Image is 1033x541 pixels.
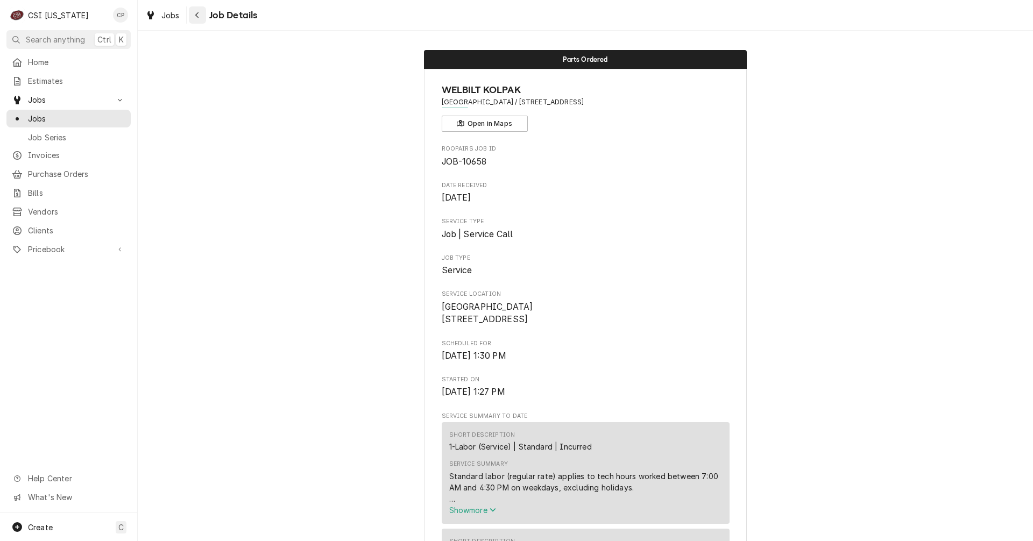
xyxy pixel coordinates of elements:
[442,301,730,326] span: Service Location
[113,8,128,23] div: CP
[6,53,131,71] a: Home
[28,206,125,217] span: Vendors
[442,350,730,362] span: Scheduled For
[442,155,730,168] span: Roopairs Job ID
[10,8,25,23] div: CSI Kentucky's Avatar
[442,229,513,239] span: Job | Service Call
[442,217,730,240] div: Service Type
[442,254,730,262] span: Job Type
[449,504,722,516] button: Showmore
[442,375,730,398] div: Started On
[28,150,125,161] span: Invoices
[6,203,131,220] a: Vendors
[6,146,131,164] a: Invoices
[6,469,131,487] a: Go to Help Center
[442,228,730,241] span: Service Type
[6,30,131,49] button: Search anythingCtrlK
[97,34,111,45] span: Ctrl
[28,492,124,503] span: What's New
[28,113,125,124] span: Jobs
[28,10,89,21] div: CSI [US_STATE]
[442,412,730,421] span: Service Summary To Date
[6,240,131,258] a: Go to Pricebook
[28,473,124,484] span: Help Center
[26,34,85,45] span: Search anything
[6,165,131,183] a: Purchase Orders
[141,6,184,24] a: Jobs
[28,94,109,105] span: Jobs
[563,56,607,63] span: Parts Ordered
[442,375,730,384] span: Started On
[442,387,505,397] span: [DATE] 1:27 PM
[442,290,730,326] div: Service Location
[28,168,125,180] span: Purchase Orders
[442,97,730,107] span: Address
[424,50,747,69] div: Status
[206,8,258,23] span: Job Details
[6,488,131,506] a: Go to What's New
[6,129,131,146] a: Job Series
[119,34,124,45] span: K
[442,156,486,167] span: JOB-10658
[113,8,128,23] div: Craig Pierce's Avatar
[449,506,497,515] span: Show more
[442,145,730,153] span: Roopairs Job ID
[189,6,206,24] button: Navigate back
[28,523,53,532] span: Create
[442,302,533,325] span: [GEOGRAPHIC_DATA] [STREET_ADDRESS]
[442,254,730,277] div: Job Type
[449,431,515,439] div: Short Description
[442,290,730,298] span: Service Location
[6,72,131,90] a: Estimates
[28,244,109,255] span: Pricebook
[28,132,125,143] span: Job Series
[442,181,730,190] span: Date Received
[449,441,592,452] div: 1-Labor (Service) | Standard | Incurred
[442,386,730,398] span: Started On
[442,191,730,204] span: Date Received
[6,184,131,202] a: Bills
[442,265,472,275] span: Service
[442,193,471,203] span: [DATE]
[442,83,730,132] div: Client Information
[442,351,506,361] span: [DATE] 1:30 PM
[28,225,125,236] span: Clients
[449,471,722,504] div: Standard labor (regular rate) applies to tech hours worked between 7:00 AM and 4:30 PM on weekday...
[449,460,508,468] div: Service Summary
[442,181,730,204] div: Date Received
[28,56,125,68] span: Home
[442,264,730,277] span: Job Type
[442,116,528,132] button: Open in Maps
[28,187,125,198] span: Bills
[442,217,730,226] span: Service Type
[6,110,131,127] a: Jobs
[10,8,25,23] div: C
[6,222,131,239] a: Clients
[161,10,180,21] span: Jobs
[118,522,124,533] span: C
[442,145,730,168] div: Roopairs Job ID
[442,339,730,348] span: Scheduled For
[28,75,125,87] span: Estimates
[442,339,730,362] div: Scheduled For
[6,91,131,109] a: Go to Jobs
[442,83,730,97] span: Name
